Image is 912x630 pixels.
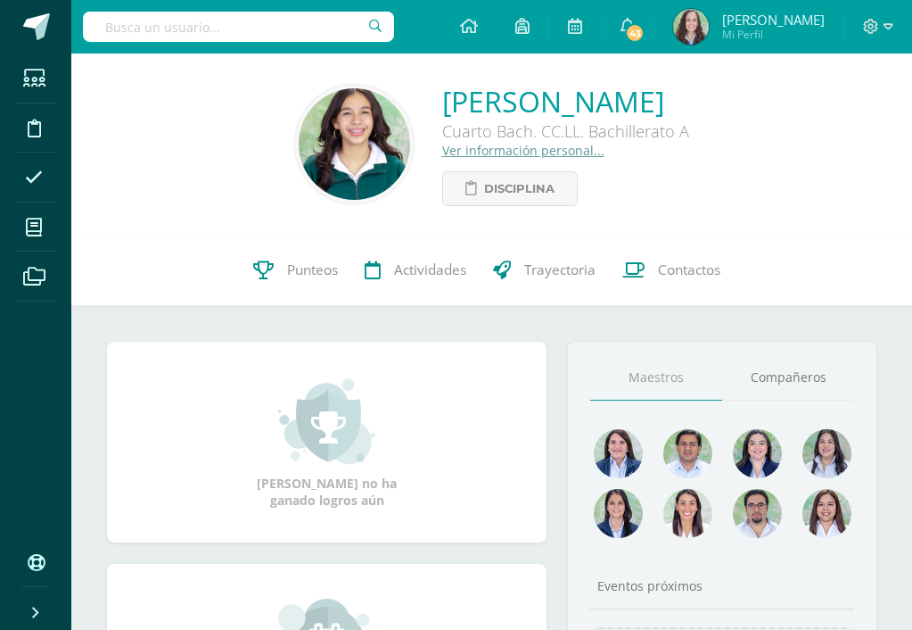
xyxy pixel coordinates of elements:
span: [PERSON_NAME] [722,11,825,29]
span: Mi Perfil [722,27,825,42]
img: 1be4a43e63524e8157c558615cd4c825.png [802,489,851,538]
img: 1e7bfa517bf798cc96a9d855bf172288.png [663,429,712,478]
a: Trayectoria [480,235,609,306]
span: Disciplina [484,172,555,205]
img: 3752133d52f33eb8572d150d85f25ab5.png [673,9,709,45]
img: 334a640cb16d69cfd2cfed32b72a8efa.png [299,88,410,200]
img: d7e1be39c7a5a7a89cfb5608a6c66141.png [733,489,782,538]
span: Actividades [394,261,466,279]
img: 4477f7ca9110c21fc6bc39c35d56baaa.png [594,429,643,478]
img: d4e0c534ae446c0d00535d3bb96704e9.png [594,489,643,538]
a: Ver información personal... [442,142,604,159]
div: Eventos próximos [590,577,854,594]
div: [PERSON_NAME] no ha ganado logros aún [238,377,416,509]
a: Compañeros [722,355,854,401]
a: Punteos [240,235,351,306]
a: Actividades [351,235,480,306]
a: [PERSON_NAME] [442,82,689,120]
div: Cuarto Bach. CC.LL. Bachillerato A [442,120,689,142]
img: achievement_small.png [278,377,375,466]
span: Contactos [658,261,720,279]
span: Punteos [287,261,338,279]
span: 43 [625,23,645,43]
img: 38d188cc98c34aa903096de2d1c9671e.png [663,489,712,538]
span: Trayectoria [524,261,596,279]
a: Maestros [590,355,722,401]
img: 1934cc27df4ca65fd091d7882280e9dd.png [802,429,851,478]
input: Busca un usuario... [83,12,394,42]
a: Disciplina [442,171,578,206]
img: 468d0cd9ecfcbce804e3ccd48d13f1ad.png [733,429,782,478]
a: Contactos [609,235,734,306]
